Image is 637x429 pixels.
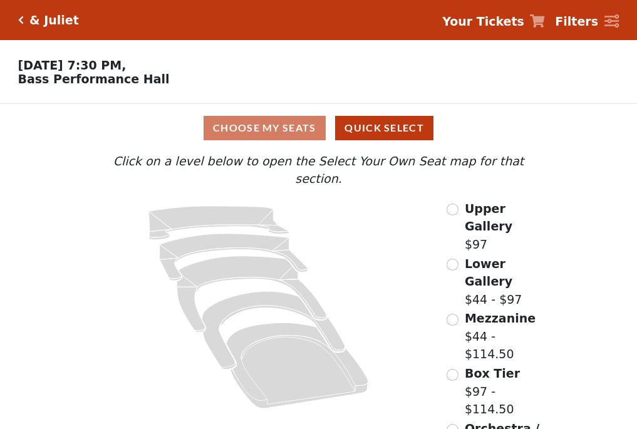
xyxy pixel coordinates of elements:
span: Mezzanine [465,311,536,325]
label: $44 - $97 [465,255,549,309]
a: Filters [555,13,619,31]
button: Quick Select [335,116,433,140]
path: Orchestra / Parterre Circle - Seats Available: 17 [227,323,369,408]
strong: Filters [555,14,598,28]
label: $97 - $114.50 [465,364,549,418]
path: Lower Gallery - Seats Available: 78 [160,234,308,281]
a: Your Tickets [442,13,545,31]
p: Click on a level below to open the Select Your Own Seat map for that section. [88,152,548,188]
span: Box Tier [465,366,520,380]
h5: & Juliet [29,13,79,28]
span: Upper Gallery [465,202,512,234]
span: Lower Gallery [465,257,512,289]
label: $44 - $114.50 [465,309,549,363]
a: Click here to go back to filters [18,16,24,24]
label: $97 [465,200,549,254]
strong: Your Tickets [442,14,524,28]
path: Upper Gallery - Seats Available: 289 [149,206,289,240]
